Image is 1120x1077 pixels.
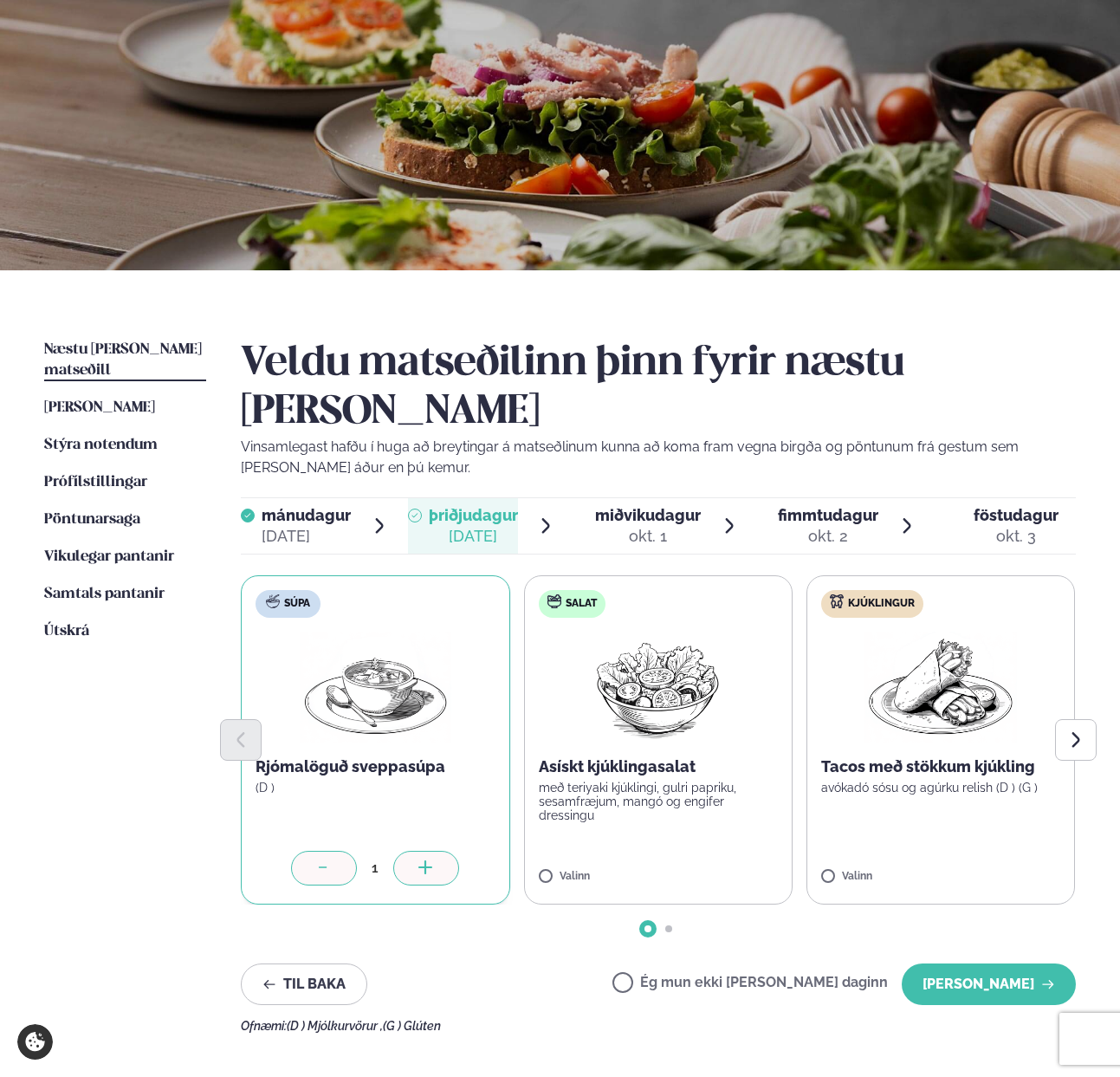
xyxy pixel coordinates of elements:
div: okt. 3 [974,526,1058,547]
span: Samtals pantanir [44,587,165,601]
span: Salat [566,597,597,611]
p: með teriyaki kjúklingi, gulri papriku, sesamfræjum, mangó og engifer dressingu [539,781,778,822]
h2: Veldu matseðilinn þinn fyrir næstu [PERSON_NAME] [241,340,1076,437]
span: Vikulegar pantanir [44,549,174,564]
a: Stýra notendum [44,435,158,456]
a: Útskrá [44,621,89,642]
a: [PERSON_NAME] [44,398,155,418]
span: (D ) Mjólkurvörur , [287,1019,383,1033]
span: miðvikudagur [595,506,701,524]
p: avókadó sósu og agúrku relish (D ) (G ) [821,781,1060,795]
span: Prófílstillingar [44,475,147,490]
span: mánudagur [262,506,351,524]
img: Soup.png [300,632,452,743]
button: Previous slide [220,719,262,761]
a: Vikulegar pantanir [44,547,174,568]
span: þriðjudagur [429,506,518,524]
div: [DATE] [262,526,351,547]
span: Go to slide 2 [665,925,672,932]
span: föstudagur [974,506,1058,524]
div: [DATE] [429,526,518,547]
p: (D ) [256,781,495,795]
div: 1 [357,858,393,878]
span: Súpa [284,597,310,611]
p: Asískt kjúklingasalat [539,756,778,777]
img: salad.svg [547,594,561,608]
a: Næstu [PERSON_NAME] matseðill [44,340,206,381]
div: okt. 2 [778,526,878,547]
img: chicken.svg [830,594,844,608]
span: Go to slide 1 [644,925,651,932]
span: Pöntunarsaga [44,512,140,527]
a: Samtals pantanir [44,584,165,605]
span: (G ) Glúten [383,1019,441,1033]
span: Stýra notendum [44,438,158,452]
p: Rjómalöguð sveppasúpa [256,756,495,777]
img: Salad.png [581,632,735,743]
p: Tacos með stökkum kjúkling [821,756,1060,777]
a: Prófílstillingar [44,472,147,493]
div: okt. 1 [595,526,701,547]
span: Útskrá [44,624,89,639]
span: fimmtudagur [778,506,878,524]
div: Ofnæmi: [241,1019,1076,1033]
button: [PERSON_NAME] [902,963,1076,1005]
span: Næstu [PERSON_NAME] matseðill [44,342,202,378]
img: soup.svg [266,594,280,608]
button: Til baka [241,963,367,1005]
a: Cookie settings [17,1024,53,1060]
img: Wraps.png [864,632,1017,743]
span: [PERSON_NAME] [44,400,155,415]
p: Vinsamlegast hafðu í huga að breytingar á matseðlinum kunna að koma fram vegna birgða og pöntunum... [241,437,1076,478]
button: Next slide [1055,719,1097,761]
span: Kjúklingur [848,597,915,611]
a: Pöntunarsaga [44,509,140,530]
